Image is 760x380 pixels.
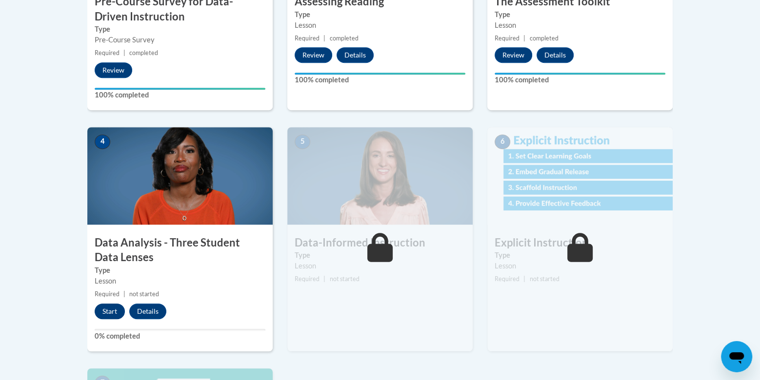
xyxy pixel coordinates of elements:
[537,47,574,63] button: Details
[295,20,465,31] div: Lesson
[495,35,520,42] span: Required
[95,304,125,319] button: Start
[487,235,673,250] h3: Explicit Instruction
[529,35,558,42] span: completed
[495,75,665,85] label: 100% completed
[495,275,520,283] span: Required
[295,275,320,283] span: Required
[295,75,465,85] label: 100% completed
[295,134,310,149] span: 5
[523,35,525,42] span: |
[129,290,159,298] span: not started
[495,73,665,75] div: Your progress
[95,331,265,342] label: 0% completed
[287,127,473,225] img: Course Image
[323,275,325,283] span: |
[95,90,265,100] label: 100% completed
[495,9,665,20] label: Type
[495,134,510,149] span: 6
[95,88,265,90] div: Your progress
[123,49,125,57] span: |
[87,235,273,266] h3: Data Analysis - Three Student Data Lenses
[721,341,752,372] iframe: Button to launch messaging window
[295,250,465,261] label: Type
[95,35,265,45] div: Pre-Course Survey
[287,235,473,250] h3: Data-Informed Instruction
[95,62,132,78] button: Review
[495,261,665,271] div: Lesson
[323,35,325,42] span: |
[295,73,465,75] div: Your progress
[329,35,358,42] span: completed
[337,47,374,63] button: Details
[295,261,465,271] div: Lesson
[95,265,265,276] label: Type
[487,127,673,225] img: Course Image
[95,49,120,57] span: Required
[95,276,265,286] div: Lesson
[95,24,265,35] label: Type
[295,47,332,63] button: Review
[295,35,320,42] span: Required
[295,9,465,20] label: Type
[329,275,359,283] span: not started
[123,290,125,298] span: |
[495,20,665,31] div: Lesson
[129,49,158,57] span: completed
[529,275,559,283] span: not started
[129,304,166,319] button: Details
[95,290,120,298] span: Required
[87,127,273,225] img: Course Image
[495,47,532,63] button: Review
[95,134,110,149] span: 4
[495,250,665,261] label: Type
[523,275,525,283] span: |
